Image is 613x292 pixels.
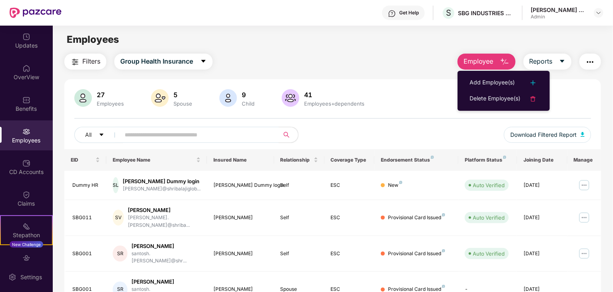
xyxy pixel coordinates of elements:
span: Employee Name [113,157,195,163]
div: ESC [331,250,368,258]
th: Insured Name [207,149,274,171]
img: svg+xml;base64,PHN2ZyBpZD0iU2V0dGluZy0yMHgyMCIgeG1sbnM9Imh0dHA6Ly93d3cudzMub3JnLzIwMDAvc3ZnIiB3aW... [8,273,16,281]
div: Employees [95,100,125,107]
img: svg+xml;base64,PHN2ZyB4bWxucz0iaHR0cDovL3d3dy53My5vcmcvMjAwMC9zdmciIHdpZHRoPSIyNCIgaGVpZ2h0PSIyNC... [585,57,595,67]
div: SBG011 [72,214,100,222]
div: Platform Status [465,157,511,163]
div: SL [113,177,119,193]
div: 41 [303,91,366,99]
img: svg+xml;base64,PHN2ZyB4bWxucz0iaHR0cDovL3d3dy53My5vcmcvMjAwMC9zdmciIHdpZHRoPSIyNCIgaGVpZ2h0PSIyNC... [528,78,538,88]
div: [PERSON_NAME] [128,206,201,214]
div: SV [113,210,124,226]
img: svg+xml;base64,PHN2ZyB4bWxucz0iaHR0cDovL3d3dy53My5vcmcvMjAwMC9zdmciIHdpZHRoPSIyNCIgaGVpZ2h0PSIyNC... [528,94,538,104]
span: Group Health Insurance [120,56,193,66]
span: Reports [529,56,553,66]
div: Delete Employee(s) [470,94,520,104]
div: [PERSON_NAME] [131,278,200,286]
img: svg+xml;base64,PHN2ZyB4bWxucz0iaHR0cDovL3d3dy53My5vcmcvMjAwMC9zdmciIHhtbG5zOnhsaW5rPSJodHRwOi8vd3... [282,89,299,107]
div: ESC [331,214,368,222]
img: svg+xml;base64,PHN2ZyB4bWxucz0iaHR0cDovL3d3dy53My5vcmcvMjAwMC9zdmciIHdpZHRoPSI4IiBoZWlnaHQ9IjgiIH... [399,181,402,184]
img: svg+xml;base64,PHN2ZyB4bWxucz0iaHR0cDovL3d3dy53My5vcmcvMjAwMC9zdmciIHdpZHRoPSI4IiBoZWlnaHQ9IjgiIH... [442,285,445,288]
th: EID [64,149,106,171]
span: All [85,130,92,139]
div: Spouse [172,100,194,107]
div: 27 [95,91,125,99]
div: [PERSON_NAME] Dummy login [531,6,587,14]
div: Employees+dependents [303,100,366,107]
img: svg+xml;base64,PHN2ZyBpZD0iVXBkYXRlZCIgeG1sbnM9Imh0dHA6Ly93d3cudzMub3JnLzIwMDAvc3ZnIiB3aWR0aD0iMj... [22,33,30,41]
div: Child [240,100,256,107]
span: Relationship [281,157,312,163]
div: Endorsement Status [381,157,452,163]
img: svg+xml;base64,PHN2ZyBpZD0iRW1wbG95ZWVzIiB4bWxucz0iaHR0cDovL3d3dy53My5vcmcvMjAwMC9zdmciIHdpZHRoPS... [22,128,30,136]
div: Add Employee(s) [470,78,515,88]
button: Download Filtered Report [504,127,591,143]
img: manageButton [578,247,591,260]
div: New Challenge [10,241,43,248]
img: svg+xml;base64,PHN2ZyB4bWxucz0iaHR0cDovL3d3dy53My5vcmcvMjAwMC9zdmciIHhtbG5zOnhsaW5rPSJodHRwOi8vd3... [500,57,510,67]
div: Stepathon [1,231,52,239]
span: search [279,132,294,138]
button: Allcaret-down [74,127,123,143]
img: svg+xml;base64,PHN2ZyB4bWxucz0iaHR0cDovL3d3dy53My5vcmcvMjAwMC9zdmciIHdpZHRoPSIyMSIgaGVpZ2h0PSIyMC... [22,222,30,230]
img: New Pazcare Logo [10,8,62,18]
div: Self [281,250,318,258]
div: [DATE] [523,182,561,189]
span: EID [71,157,94,163]
img: svg+xml;base64,PHN2ZyBpZD0iSGVscC0zMngzMiIgeG1sbnM9Imh0dHA6Ly93d3cudzMub3JnLzIwMDAvc3ZnIiB3aWR0aD... [388,10,396,18]
button: Reportscaret-down [523,54,571,70]
span: caret-down [559,58,565,65]
div: Admin [531,14,587,20]
span: Employee [464,56,494,66]
img: svg+xml;base64,PHN2ZyBpZD0iRHJvcGRvd24tMzJ4MzIiIHhtbG5zPSJodHRwOi8vd3d3LnczLm9yZy8yMDAwL3N2ZyIgd2... [595,10,602,16]
img: svg+xml;base64,PHN2ZyB4bWxucz0iaHR0cDovL3d3dy53My5vcmcvMjAwMC9zdmciIHdpZHRoPSI4IiBoZWlnaHQ9IjgiIH... [503,156,506,159]
img: svg+xml;base64,PHN2ZyB4bWxucz0iaHR0cDovL3d3dy53My5vcmcvMjAwMC9zdmciIHdpZHRoPSI4IiBoZWlnaHQ9IjgiIH... [431,156,434,159]
div: Provisional Card Issued [388,214,445,222]
div: New [388,182,402,189]
span: Employees [67,34,119,45]
span: S [446,8,451,18]
div: [PERSON_NAME]@shribalajiglob... [123,185,201,193]
div: SBG INDUSTRIES PRIVATE LIMITED [458,9,514,17]
th: Employee Name [106,149,207,171]
button: Filters [64,54,106,70]
div: [PERSON_NAME] Dummy login [123,178,201,185]
div: ESC [331,182,368,189]
div: Auto Verified [473,250,505,258]
div: [PERSON_NAME] [131,242,200,250]
img: svg+xml;base64,PHN2ZyB4bWxucz0iaHR0cDovL3d3dy53My5vcmcvMjAwMC9zdmciIHhtbG5zOnhsaW5rPSJodHRwOi8vd3... [151,89,169,107]
button: Group Health Insurancecaret-down [114,54,213,70]
img: svg+xml;base64,PHN2ZyB4bWxucz0iaHR0cDovL3d3dy53My5vcmcvMjAwMC9zdmciIHhtbG5zOnhsaW5rPSJodHRwOi8vd3... [74,89,92,107]
div: [PERSON_NAME] [213,250,268,258]
img: svg+xml;base64,PHN2ZyBpZD0iRW5kb3JzZW1lbnRzIiB4bWxucz0iaHR0cDovL3d3dy53My5vcmcvMjAwMC9zdmciIHdpZH... [22,254,30,262]
div: [DATE] [523,214,561,222]
img: svg+xml;base64,PHN2ZyB4bWxucz0iaHR0cDovL3d3dy53My5vcmcvMjAwMC9zdmciIHdpZHRoPSI4IiBoZWlnaHQ9IjgiIH... [442,249,445,252]
div: Auto Verified [473,181,505,189]
div: Self [281,214,318,222]
div: SBG001 [72,250,100,258]
div: Dummy HR [72,182,100,189]
th: Joining Date [517,149,567,171]
div: Settings [18,273,44,281]
button: Employee [458,54,515,70]
img: manageButton [578,211,591,224]
div: [PERSON_NAME] [213,214,268,222]
button: search [279,127,299,143]
div: santosh.[PERSON_NAME]@shr... [131,250,200,265]
img: svg+xml;base64,PHN2ZyBpZD0iQ2xhaW0iIHhtbG5zPSJodHRwOi8vd3d3LnczLm9yZy8yMDAwL3N2ZyIgd2lkdGg9IjIwIi... [22,191,30,199]
th: Relationship [274,149,324,171]
div: Provisional Card Issued [388,250,445,258]
span: caret-down [200,58,207,65]
img: svg+xml;base64,PHN2ZyB4bWxucz0iaHR0cDovL3d3dy53My5vcmcvMjAwMC9zdmciIHdpZHRoPSI4IiBoZWlnaHQ9IjgiIH... [442,213,445,216]
img: manageButton [578,179,591,192]
div: 9 [240,91,256,99]
div: Get Help [399,10,419,16]
img: svg+xml;base64,PHN2ZyBpZD0iQ0RfQWNjb3VudHMiIGRhdGEtbmFtZT0iQ0QgQWNjb3VudHMiIHhtbG5zPSJodHRwOi8vd3... [22,159,30,167]
span: Filters [82,56,100,66]
div: [PERSON_NAME].[PERSON_NAME]@shriba... [128,214,201,229]
div: Auto Verified [473,214,505,222]
img: svg+xml;base64,PHN2ZyBpZD0iSG9tZSIgeG1sbnM9Imh0dHA6Ly93d3cudzMub3JnLzIwMDAvc3ZnIiB3aWR0aD0iMjAiIG... [22,64,30,72]
th: Manage [567,149,601,171]
img: svg+xml;base64,PHN2ZyB4bWxucz0iaHR0cDovL3d3dy53My5vcmcvMjAwMC9zdmciIHhtbG5zOnhsaW5rPSJodHRwOi8vd3... [219,89,237,107]
span: caret-down [99,132,104,138]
